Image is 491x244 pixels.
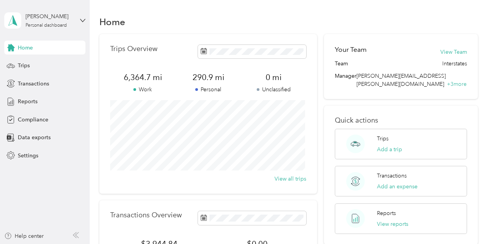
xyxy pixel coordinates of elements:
[18,44,33,52] span: Home
[447,81,467,87] span: + 3 more
[335,60,348,68] span: Team
[4,232,44,240] button: Help center
[99,18,125,26] h1: Home
[18,97,38,106] span: Reports
[377,135,389,143] p: Trips
[18,152,38,160] span: Settings
[442,60,467,68] span: Interstates
[110,45,157,53] p: Trips Overview
[335,116,467,125] p: Quick actions
[26,12,74,20] div: [PERSON_NAME]
[18,61,30,70] span: Trips
[18,133,51,142] span: Data exports
[18,116,48,124] span: Compliance
[448,201,491,244] iframe: Everlance-gr Chat Button Frame
[377,209,396,217] p: Reports
[176,85,241,94] p: Personal
[356,73,446,87] span: [PERSON_NAME][EMAIL_ADDRESS][PERSON_NAME][DOMAIN_NAME]
[335,45,367,55] h2: Your Team
[440,48,467,56] button: View Team
[377,183,418,191] button: Add an expense
[18,80,49,88] span: Transactions
[274,175,306,183] button: View all trips
[241,85,306,94] p: Unclassified
[377,172,407,180] p: Transactions
[241,72,306,83] span: 0 mi
[110,85,176,94] p: Work
[26,23,67,28] div: Personal dashboard
[377,220,408,228] button: View reports
[110,72,176,83] span: 6,364.7 mi
[110,211,182,219] p: Transactions Overview
[377,145,402,154] button: Add a trip
[176,72,241,83] span: 290.9 mi
[335,72,356,88] span: Manager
